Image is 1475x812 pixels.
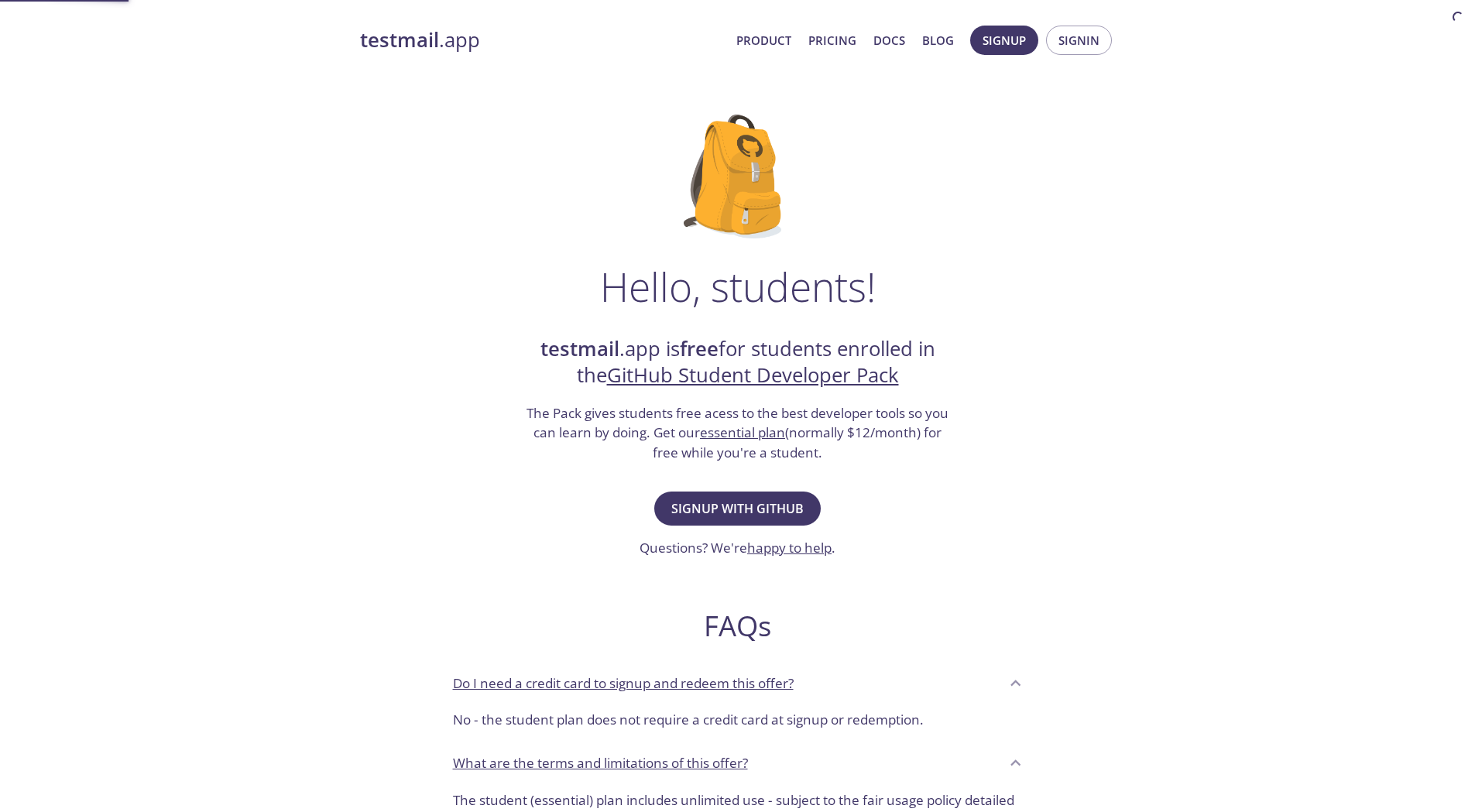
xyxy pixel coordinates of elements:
button: Signup with GitHub [654,492,821,526]
div: Do I need a credit card to signup and redeem this offer? [441,662,1035,704]
h1: Hello, students! [600,263,876,310]
span: Signin [1058,30,1099,50]
span: Signup with GitHub [671,498,804,519]
img: github-student-backpack.png [684,115,791,238]
button: Signin [1046,26,1112,55]
a: Pricing [808,30,856,50]
h3: Questions? We're . [640,538,835,558]
a: happy to help [747,539,832,557]
h3: The Pack gives students free acess to the best developer tools so you can learn by doing. Get our... [525,403,951,463]
a: GitHub Student Developer Pack [607,361,899,389]
div: What are the terms and limitations of this offer? [441,742,1035,784]
p: Do I need a credit card to signup and redeem this offer? [453,673,794,694]
div: Do I need a credit card to signup and redeem this offer? [441,704,1035,742]
span: Signup [983,30,1026,50]
a: essential plan [700,423,785,441]
a: Blog [922,30,954,50]
h2: .app is for students enrolled in the [525,336,951,389]
p: No - the student plan does not require a credit card at signup or redemption. [453,710,1023,730]
strong: free [680,335,719,362]
strong: testmail [540,335,619,362]
p: What are the terms and limitations of this offer? [453,753,748,773]
a: Docs [873,30,905,50]
strong: testmail [360,26,439,53]
h2: FAQs [441,608,1035,643]
button: Signup [970,26,1038,55]
a: testmail.app [360,27,724,53]
a: Product [736,30,791,50]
